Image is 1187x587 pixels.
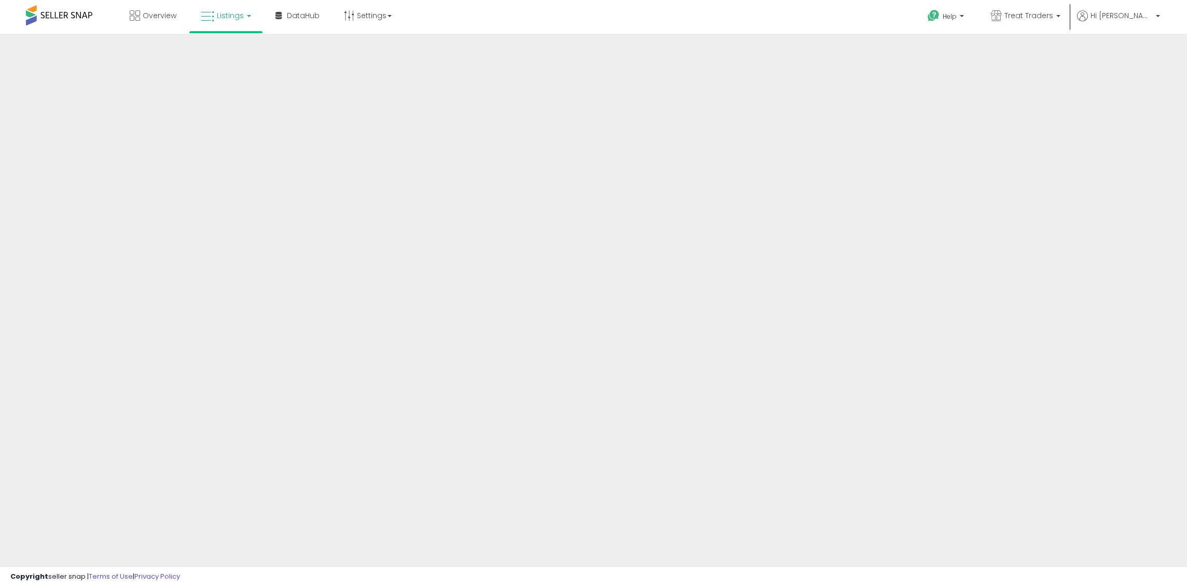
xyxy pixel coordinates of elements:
[1004,10,1053,21] span: Treat Traders
[217,10,244,21] span: Listings
[1077,10,1160,34] a: Hi [PERSON_NAME]
[1091,10,1153,21] span: Hi [PERSON_NAME]
[143,10,176,21] span: Overview
[943,12,957,21] span: Help
[927,9,940,22] i: Get Help
[287,10,320,21] span: DataHub
[919,2,974,34] a: Help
